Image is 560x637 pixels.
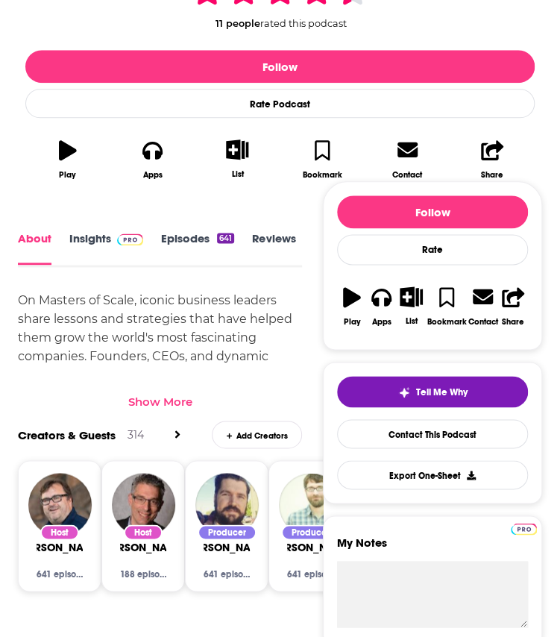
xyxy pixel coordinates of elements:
[143,170,163,180] div: Apps
[18,231,51,265] a: About
[128,427,144,441] div: 314
[232,169,244,179] div: List
[337,376,528,407] button: tell me why sparkleTell Me Why
[110,130,195,189] button: Apps
[303,170,342,180] div: Bookmark
[365,130,450,189] a: Contact
[426,277,467,336] button: Bookmark
[337,460,528,489] button: Export One-Sheet
[25,130,110,189] button: Play
[185,540,269,553] span: [PERSON_NAME]
[481,170,503,180] div: Share
[40,524,79,540] div: Host
[372,317,391,327] div: Apps
[287,568,333,579] div: 641 episodes
[337,195,528,228] button: Follow
[427,317,466,327] div: Bookmark
[18,540,102,553] span: [PERSON_NAME]
[511,521,537,535] a: Pro website
[195,130,280,188] button: List
[252,231,312,265] a: Reviews2
[337,535,528,561] label: My Notes
[101,540,186,553] span: [PERSON_NAME]
[112,473,175,536] img: Bob Safian
[337,419,528,448] a: Contact This Podcast
[198,524,257,540] div: Producer
[59,170,76,180] div: Play
[215,18,260,29] span: 11 people
[268,540,353,553] span: [PERSON_NAME]
[337,277,367,336] button: Play
[25,89,535,118] div: Rate Podcast
[450,130,535,189] button: Share
[161,231,234,265] a: Episodes641
[204,568,250,579] div: 641 episodes
[260,18,347,29] span: rated this podcast
[25,50,535,83] button: Follow
[367,277,397,336] button: Apps
[18,540,102,553] a: Reid Hoffman
[398,386,410,398] img: tell me why sparkle
[212,421,302,448] div: Add Creators
[397,277,427,335] button: List
[468,316,497,327] div: Contact
[174,427,180,442] a: View All
[281,524,340,540] div: Producer
[37,568,83,579] div: 641 episodes
[405,316,417,326] div: List
[120,568,166,579] div: 188 episodes
[217,233,234,243] div: 641
[195,473,259,536] img: Jordan McLeod
[416,386,468,398] span: Tell Me Why
[467,277,498,336] a: Contact
[185,540,269,553] a: Jordan McLeod
[502,317,524,327] div: Share
[392,169,422,180] div: Contact
[18,291,302,515] div: On Masters of Scale, iconic business leaders share lessons and strategies that have helped them g...
[101,540,186,553] a: Bob Safian
[124,524,163,540] div: Host
[511,523,537,535] img: Podchaser Pro
[279,473,342,536] img: Chris McLeod
[337,234,528,265] div: Rate
[18,427,116,442] a: Creators & Guests
[117,233,143,245] img: Podchaser Pro
[69,231,143,265] a: InsightsPodchaser Pro
[28,473,92,536] img: Reid Hoffman
[268,540,353,553] a: Chris McLeod
[280,130,365,189] button: Bookmark
[343,317,360,327] div: Play
[498,277,528,336] button: Share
